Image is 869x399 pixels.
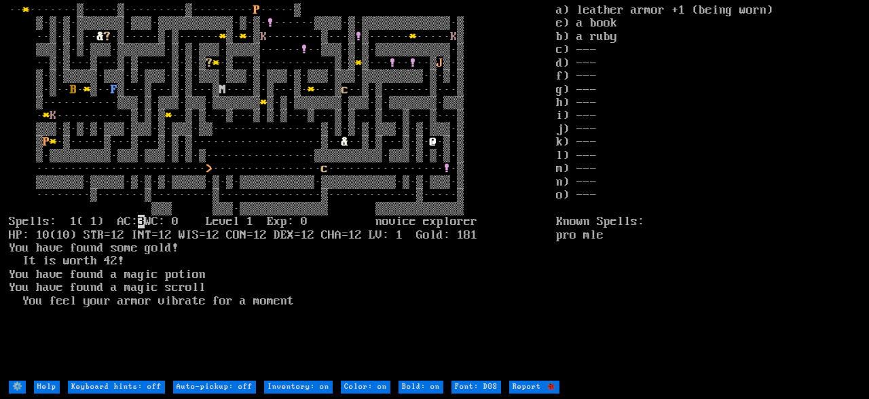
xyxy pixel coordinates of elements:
[68,381,165,394] input: Keyboard hints: off
[260,30,267,44] font: K
[443,162,450,175] font: !
[9,381,26,394] input: ⚙️
[253,3,260,17] font: P
[43,135,50,149] font: P
[556,4,860,379] stats: a) leather armor +1 (being worn) e) a book b) a ruby c) --- d) --- f) --- g) --- h) --- i) --- j)...
[355,30,362,44] font: !
[111,83,117,97] font: F
[9,4,556,379] larn: ·· ·······▒·····▒·········▒········· ·····▒ ▒·▒·▒·▒▒▒▒▒▒▒·▒▒▒·▒▒▒▒▒▒▒▒▒▒▒·▒·▒· ······▒▒▒▒·▒·▒▒▒▒▒...
[399,381,443,394] input: Bold: on
[450,30,457,44] font: K
[409,56,416,70] font: !
[138,215,145,228] mark: 3
[430,135,437,149] font: @
[341,83,348,97] font: c
[437,56,443,70] font: J
[50,109,56,122] font: K
[451,381,501,394] input: Font: DOS
[206,162,212,175] font: >
[70,83,77,97] font: B
[389,56,396,70] font: !
[219,83,226,97] font: M
[173,381,256,394] input: Auto-pickup: off
[34,381,60,394] input: Help
[509,381,559,394] input: Report 🐞
[341,381,390,394] input: Color: on
[321,162,328,175] font: c
[206,56,212,70] font: ?
[104,30,111,44] font: ?
[97,30,104,44] font: &
[301,43,308,56] font: !
[264,381,333,394] input: Inventory: on
[341,135,348,149] font: &
[267,16,274,30] font: !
